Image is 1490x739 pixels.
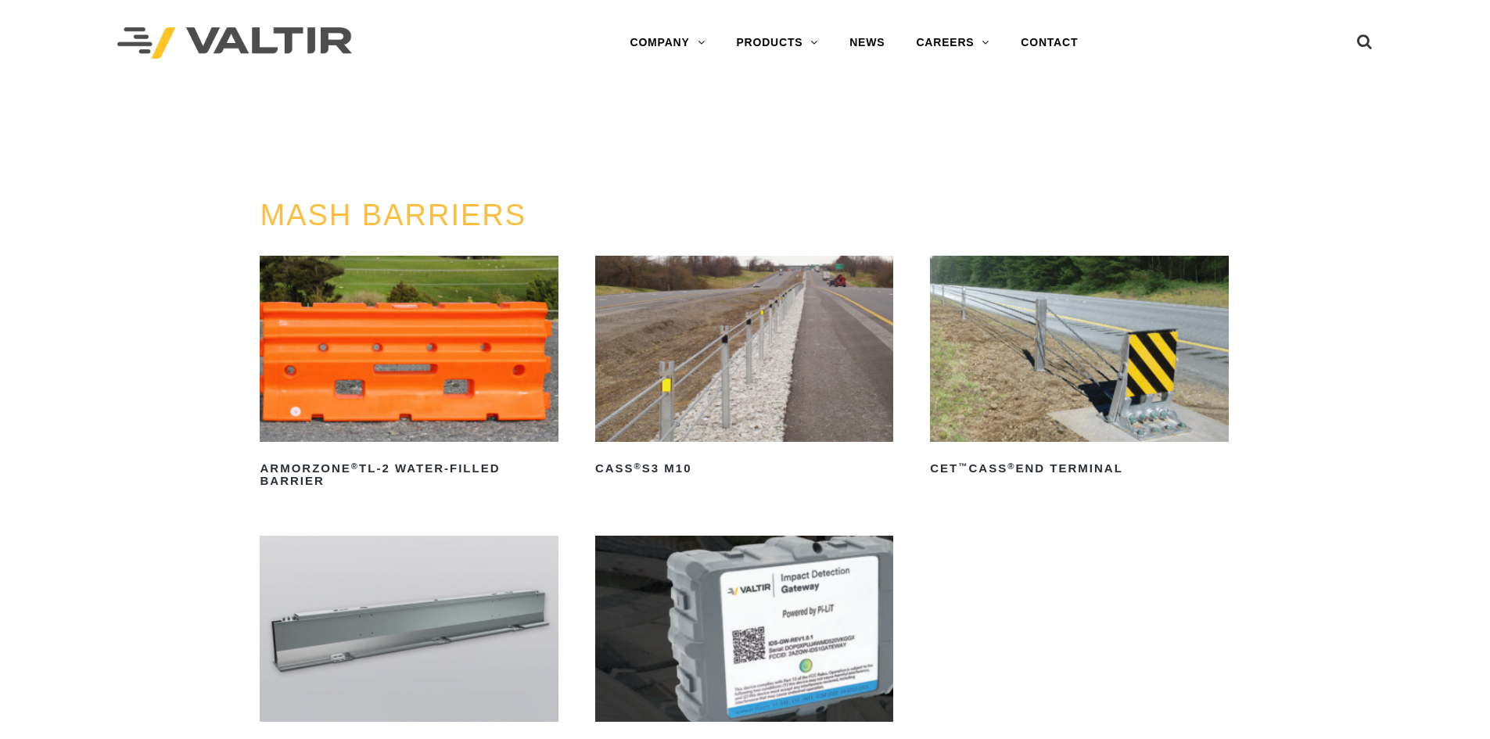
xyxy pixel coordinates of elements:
h2: CET CASS End Terminal [930,456,1228,481]
a: CONTACT [1005,27,1093,59]
img: Valtir [117,27,352,59]
sup: ® [634,461,642,471]
sup: ™ [958,461,968,471]
a: MASH BARRIERS [260,199,526,231]
a: PRODUCTS [720,27,834,59]
a: CASS®S3 M10 [595,256,893,481]
sup: ® [1007,461,1015,471]
a: COMPANY [614,27,720,59]
a: NEWS [834,27,900,59]
h2: ArmorZone TL-2 Water-Filled Barrier [260,456,558,493]
a: ArmorZone®TL-2 Water-Filled Barrier [260,256,558,493]
a: CAREERS [900,27,1005,59]
h2: CASS S3 M10 [595,456,893,481]
sup: ® [351,461,359,471]
a: CET™CASS®End Terminal [930,256,1228,481]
